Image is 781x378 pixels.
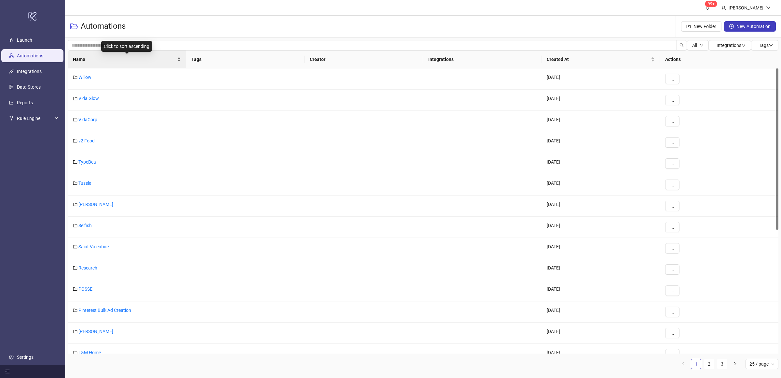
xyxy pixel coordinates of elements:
button: Alldown [687,40,709,51]
span: ... [670,330,674,336]
span: down [741,43,746,48]
span: Rule Engine [17,112,53,125]
a: Tussle [78,181,91,186]
a: [PERSON_NAME] [78,329,113,334]
button: ... [665,116,679,126]
a: Saint Valentine [78,244,109,249]
span: folder [73,138,77,143]
span: New Folder [693,24,716,29]
button: ... [665,307,679,317]
span: ... [670,352,674,357]
a: 1 [691,359,701,369]
span: folder [73,329,77,334]
button: ... [665,264,679,275]
div: [DATE] [541,174,660,196]
span: folder [73,287,77,291]
span: Integrations [717,43,746,48]
th: Creator [305,51,423,68]
div: [PERSON_NAME] [726,4,766,11]
a: Settings [17,355,34,360]
span: folder [73,96,77,101]
th: Actions [660,51,778,68]
div: [DATE] [541,153,660,174]
span: Name [73,56,176,63]
a: Willow [78,75,91,80]
span: folder [73,350,77,355]
a: Research [78,265,97,270]
div: [DATE] [541,132,660,153]
div: [DATE] [541,90,660,111]
div: [DATE] [541,323,660,344]
button: Tagsdown [751,40,778,51]
span: ... [670,246,674,251]
span: ... [670,309,674,314]
a: Selfish [78,223,92,228]
th: Created At [541,51,660,68]
div: Click to sort ascending [101,41,152,52]
span: folder [73,117,77,122]
span: ... [670,140,674,145]
button: ... [665,243,679,254]
button: ... [665,285,679,296]
span: 25 / page [749,359,774,369]
a: v2 Food [78,138,95,143]
span: folder [73,75,77,80]
span: folder [73,223,77,228]
a: VidaCorp [78,117,97,122]
th: Integrations [423,51,541,68]
button: ... [665,74,679,84]
button: left [678,359,688,369]
span: ... [670,182,674,187]
div: [DATE] [541,196,660,217]
span: down [766,6,771,10]
div: [DATE] [541,259,660,280]
div: Page Size [746,359,778,369]
th: Name [68,51,186,68]
button: ... [665,180,679,190]
button: ... [665,222,679,232]
a: Reports [17,100,33,105]
a: L&M Home [78,350,101,355]
span: down [700,43,704,47]
span: folder-open [70,22,78,30]
span: ... [670,119,674,124]
a: Vida Glow [78,96,99,101]
li: 1 [691,359,701,369]
span: ... [670,203,674,209]
span: ... [670,288,674,293]
span: folder [73,244,77,249]
span: ... [670,76,674,81]
div: [DATE] [541,111,660,132]
button: Integrationsdown [709,40,751,51]
span: plus-circle [729,24,734,29]
a: Data Stores [17,84,41,90]
a: Automations [17,53,43,58]
span: Tags [759,43,773,48]
sup: 1776 [705,1,717,7]
a: 2 [704,359,714,369]
button: ... [665,137,679,148]
div: [DATE] [541,344,660,365]
li: 2 [704,359,714,369]
span: folder-add [686,24,691,29]
h3: Automations [81,21,126,32]
span: folder [73,160,77,164]
span: right [733,362,737,366]
button: ... [665,95,679,105]
th: Tags [186,51,305,68]
span: search [679,43,684,48]
div: [DATE] [541,217,660,238]
span: Created At [547,56,650,63]
a: POSSE [78,286,92,292]
span: ... [670,97,674,103]
button: ... [665,328,679,338]
span: folder [73,266,77,270]
span: New Automation [736,24,771,29]
span: bell [705,5,710,10]
li: Next Page [730,359,740,369]
button: ... [665,158,679,169]
span: folder [73,181,77,185]
button: New Automation [724,21,776,32]
span: ... [670,267,674,272]
a: Pinterest Bulk Ad Creation [78,308,131,313]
